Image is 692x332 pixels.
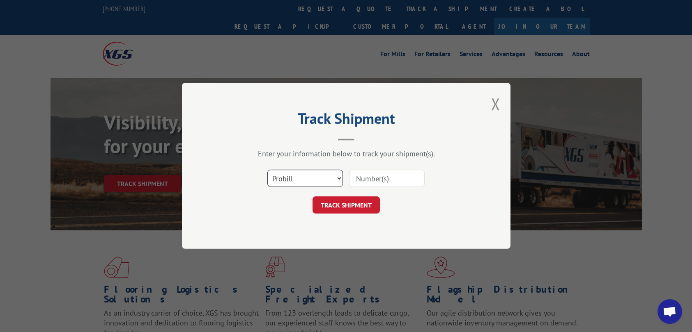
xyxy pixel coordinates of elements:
div: Enter your information below to track your shipment(s). [223,149,469,159]
h2: Track Shipment [223,113,469,128]
input: Number(s) [349,170,425,187]
div: Open chat [658,299,682,324]
button: TRACK SHIPMENT [313,197,380,214]
button: Close modal [491,93,500,115]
